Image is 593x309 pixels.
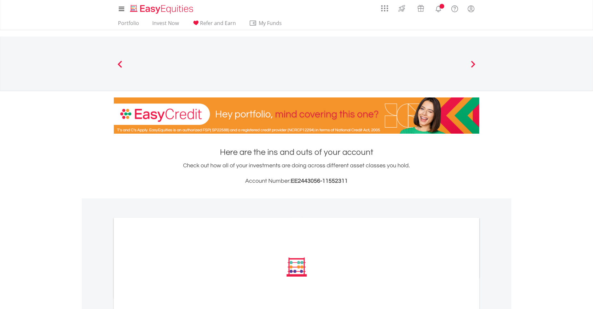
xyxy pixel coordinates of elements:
[189,20,238,30] a: Refer and Earn
[430,2,447,14] a: Notifications
[129,4,196,14] img: EasyEquities_Logo.png
[115,20,142,30] a: Portfolio
[447,2,463,14] a: FAQ's and Support
[381,5,388,12] img: grid-menu-icon.svg
[114,146,479,158] h1: Here are the ins and outs of your account
[397,3,407,13] img: thrive-v2.svg
[249,19,291,27] span: My Funds
[200,20,236,27] span: Refer and Earn
[463,2,479,16] a: My Profile
[114,97,479,134] img: EasyCredit Promotion Banner
[128,2,196,14] a: Home page
[411,2,430,13] a: Vouchers
[291,178,348,184] span: EE2443056-11552311
[415,3,426,13] img: vouchers-v2.svg
[377,2,392,12] a: AppsGrid
[114,161,479,186] div: Check out how all of your investments are doing across different asset classes you hold.
[150,20,181,30] a: Invest Now
[114,177,479,186] h3: Account Number:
